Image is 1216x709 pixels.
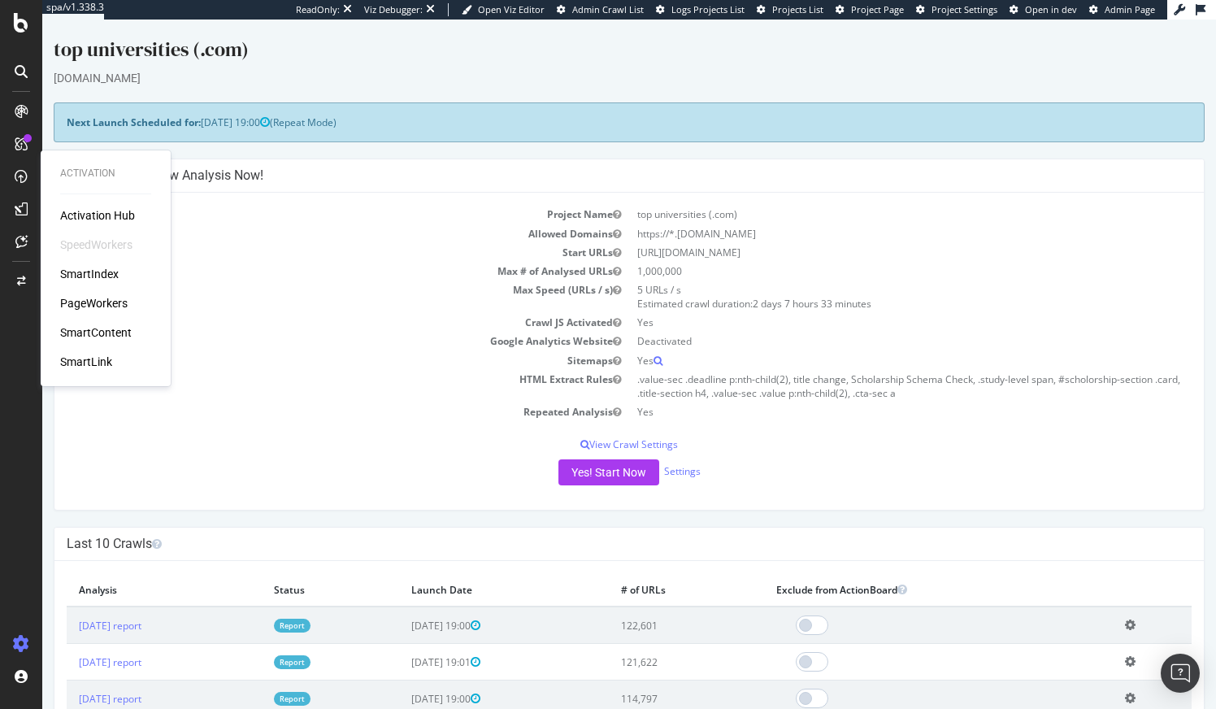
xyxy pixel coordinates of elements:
td: Sitemaps [24,332,587,350]
td: Max # of Analysed URLs [24,242,587,261]
div: Open Intercom Messenger [1161,654,1200,693]
td: Repeated Analysis [24,383,587,402]
a: [DATE] report [37,672,99,686]
td: top universities (.com) [587,185,1149,204]
a: PageWorkers [60,295,128,311]
span: Open in dev [1025,3,1077,15]
th: Analysis [24,554,219,587]
span: [DATE] 19:00 [369,672,438,686]
a: Report [232,636,268,650]
span: Project Settings [932,3,997,15]
span: [DATE] 19:00 [159,96,228,110]
td: 114,797 [567,661,722,698]
th: Status [219,554,357,587]
div: ReadOnly: [296,3,340,16]
div: Viz Debugger: [364,3,423,16]
td: Project Name [24,185,587,204]
th: Launch Date [357,554,567,587]
span: Admin Page [1105,3,1155,15]
div: SpeedWorkers [60,237,132,253]
td: Yes [587,332,1149,350]
span: [DATE] 19:00 [369,599,438,613]
td: https://*.[DOMAIN_NAME] [587,205,1149,224]
a: Project Settings [916,3,997,16]
span: Admin Crawl List [572,3,644,15]
a: Project Page [836,3,904,16]
td: HTML Extract Rules [24,350,587,383]
span: Project Page [851,3,904,15]
td: Allowed Domains [24,205,587,224]
th: Exclude from ActionBoard [722,554,1071,587]
td: Yes [587,383,1149,402]
div: [DOMAIN_NAME] [11,50,1162,67]
a: Report [232,599,268,613]
a: Activation Hub [60,207,135,224]
td: [URL][DOMAIN_NAME] [587,224,1149,242]
span: 2 days 7 hours 33 minutes [710,277,829,291]
a: Open Viz Editor [462,3,545,16]
a: Admin Crawl List [557,3,644,16]
span: Projects List [772,3,823,15]
td: 121,622 [567,624,722,661]
h4: Configure your New Analysis Now! [24,148,1149,164]
span: Open Viz Editor [478,3,545,15]
a: [DATE] report [37,599,99,613]
a: SmartIndex [60,266,119,282]
td: Start URLs [24,224,587,242]
td: 5 URLs / s Estimated crawl duration: [587,261,1149,294]
td: Deactivated [587,312,1149,331]
a: Settings [622,445,658,459]
a: Admin Page [1089,3,1155,16]
span: [DATE] 19:01 [369,636,438,650]
a: Logs Projects List [656,3,745,16]
h4: Last 10 Crawls [24,516,1149,533]
td: Max Speed (URLs / s) [24,261,587,294]
a: Projects List [757,3,823,16]
span: Logs Projects List [671,3,745,15]
td: .value-sec .deadline p:nth-child(2), title change, Scholarship Schema Check, .study-level span, #... [587,350,1149,383]
strong: Next Launch Scheduled for: [24,96,159,110]
td: Google Analytics Website [24,312,587,331]
th: # of URLs [567,554,722,587]
button: Yes! Start Now [516,440,617,466]
div: Activation [60,167,151,181]
p: View Crawl Settings [24,418,1149,432]
a: Report [232,672,268,686]
td: 122,601 [567,587,722,624]
td: 1,000,000 [587,242,1149,261]
a: [DATE] report [37,636,99,650]
div: (Repeat Mode) [11,83,1162,123]
a: SmartContent [60,324,132,341]
a: Open in dev [1010,3,1077,16]
td: Yes [587,294,1149,312]
div: top universities (.com) [11,16,1162,50]
td: Crawl JS Activated [24,294,587,312]
a: SmartLink [60,354,112,370]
